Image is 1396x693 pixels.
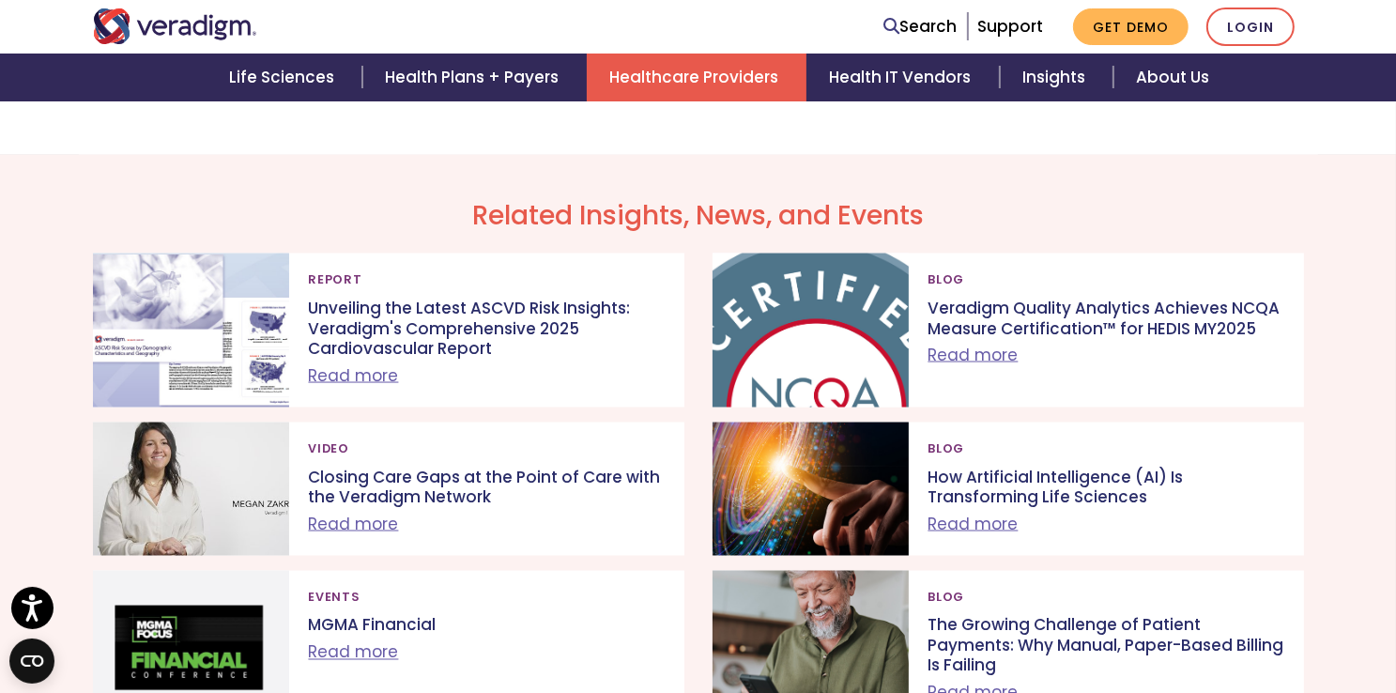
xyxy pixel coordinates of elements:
img: Veradigm logo [93,8,257,44]
a: Insights [1000,54,1113,101]
iframe: Drift Chat Widget [1302,599,1373,670]
span: Blog [928,434,964,464]
span: Report [308,265,361,295]
p: MGMA Financial [308,616,665,637]
span: Blog [928,582,964,612]
span: Events [308,582,359,612]
a: Get Demo [1073,8,1189,45]
a: Read more [308,641,398,664]
p: Unveiling the Latest ASCVD Risk Insights: Veradigm's Comprehensive 2025 Cardiovascular Report [308,299,665,360]
p: Veradigm Quality Analytics Achieves NCQA Measure Certification™ for HEDIS MY2025 [928,299,1284,339]
a: Read more [928,513,1018,535]
p: How Artificial Intelligence (AI) Is Transforming Life Sciences [928,468,1284,508]
button: Open CMP widget [9,639,54,684]
a: Login [1206,8,1295,46]
a: Healthcare Providers [587,54,806,101]
a: Read more [928,344,1018,366]
h2: Related Insights, News, and Events [93,200,1304,232]
p: Closing Care Gaps at the Point of Care with the Veradigm Network [308,468,665,508]
a: Read more [308,364,398,387]
a: Health IT Vendors [806,54,999,101]
a: Life Sciences [207,54,362,101]
a: Support [977,15,1043,38]
a: About Us [1113,54,1232,101]
p: The Growing Challenge of Patient Payments: Why Manual, Paper-Based Billing Is Failing [928,616,1284,677]
span: Blog [928,265,964,295]
span: Video [308,434,348,464]
a: Health Plans + Payers [362,54,587,101]
a: Search [884,14,958,39]
a: Read more [308,513,398,535]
